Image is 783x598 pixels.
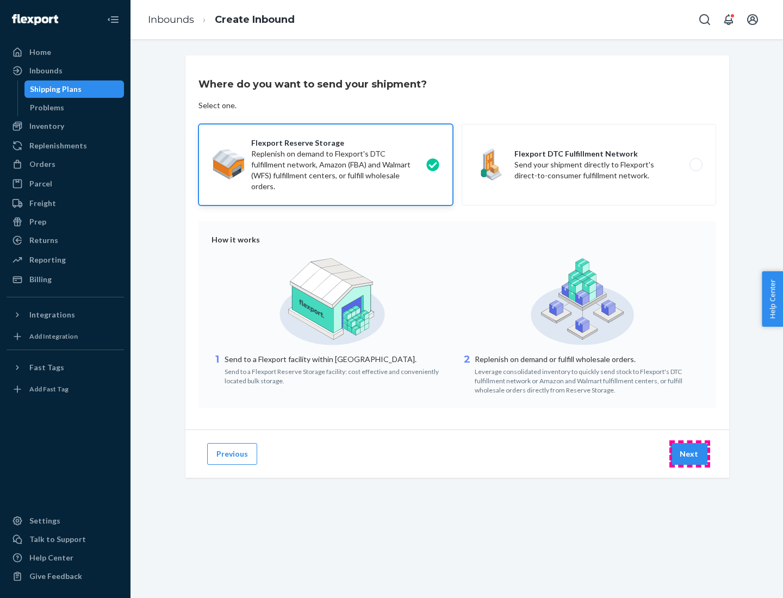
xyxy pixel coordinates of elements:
div: Orders [29,159,55,170]
button: Open notifications [718,9,739,30]
div: 1 [212,353,222,385]
div: Integrations [29,309,75,320]
ol: breadcrumbs [139,4,303,36]
a: Create Inbound [215,14,295,26]
h3: Where do you want to send your shipment? [198,77,427,91]
button: Previous [207,443,257,465]
a: Add Integration [7,328,124,345]
a: Prep [7,213,124,231]
a: Inventory [7,117,124,135]
div: Billing [29,274,52,285]
div: Parcel [29,178,52,189]
div: Prep [29,216,46,227]
div: Settings [29,515,60,526]
button: Integrations [7,306,124,323]
div: Home [29,47,51,58]
a: Orders [7,155,124,173]
a: Add Fast Tag [7,381,124,398]
button: Fast Tags [7,359,124,376]
div: Inventory [29,121,64,132]
img: Flexport logo [12,14,58,25]
div: 2 [462,353,473,395]
a: Home [7,43,124,61]
div: Add Fast Tag [29,384,69,394]
div: Select one. [198,100,237,111]
button: Close Navigation [102,9,124,30]
a: Replenishments [7,137,124,154]
p: Send to a Flexport facility within [GEOGRAPHIC_DATA]. [225,354,453,365]
a: Talk to Support [7,531,124,548]
button: Open account menu [742,9,763,30]
div: Help Center [29,552,73,563]
div: Problems [30,102,64,113]
a: Shipping Plans [24,80,125,98]
div: How it works [212,234,703,245]
a: Inbounds [148,14,194,26]
button: Give Feedback [7,568,124,585]
a: Inbounds [7,62,124,79]
div: Inbounds [29,65,63,76]
div: Replenishments [29,140,87,151]
div: Reporting [29,254,66,265]
div: Fast Tags [29,362,64,373]
p: Replenish on demand or fulfill wholesale orders. [475,354,703,365]
a: Problems [24,99,125,116]
a: Billing [7,271,124,288]
div: Returns [29,235,58,246]
div: Talk to Support [29,534,86,545]
button: Help Center [762,271,783,327]
div: Send to a Flexport Reserve Storage facility: cost effective and conveniently located bulk storage. [225,365,453,385]
button: Next [670,443,707,465]
div: Leverage consolidated inventory to quickly send stock to Flexport's DTC fulfillment network or Am... [475,365,703,395]
a: Parcel [7,175,124,192]
a: Settings [7,512,124,530]
div: Give Feedback [29,571,82,582]
a: Reporting [7,251,124,269]
div: Add Integration [29,332,78,341]
a: Freight [7,195,124,212]
a: Returns [7,232,124,249]
a: Help Center [7,549,124,566]
div: Shipping Plans [30,84,82,95]
div: Freight [29,198,56,209]
button: Open Search Box [694,9,716,30]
